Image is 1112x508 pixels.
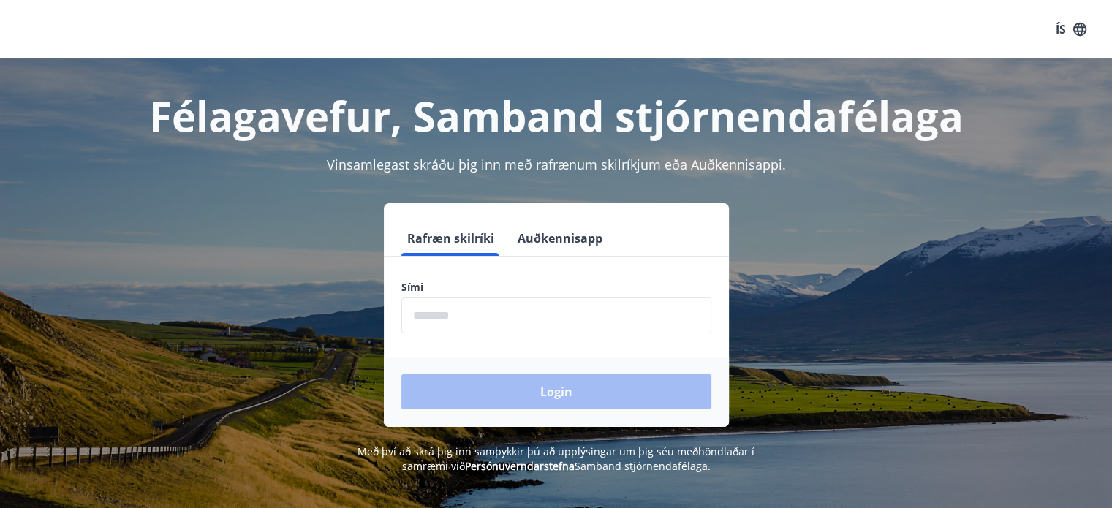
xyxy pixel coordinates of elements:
[48,88,1065,143] h1: Félagavefur, Samband stjórnendafélaga
[358,444,754,473] span: Með því að skrá þig inn samþykkir þú að upplýsingar um þig séu meðhöndlaðar í samræmi við Samband...
[465,459,575,473] a: Persónuverndarstefna
[1048,16,1094,42] button: ÍS
[401,221,500,256] button: Rafræn skilríki
[401,280,711,295] label: Sími
[512,221,608,256] button: Auðkennisapp
[327,156,786,173] span: Vinsamlegast skráðu þig inn með rafrænum skilríkjum eða Auðkennisappi.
